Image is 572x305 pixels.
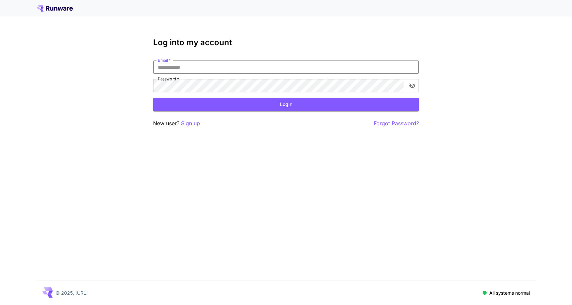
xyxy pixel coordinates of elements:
[374,119,419,128] button: Forgot Password?
[153,98,419,111] button: Login
[55,289,88,296] p: © 2025, [URL]
[489,289,530,296] p: All systems normal
[181,119,200,128] button: Sign up
[153,119,200,128] p: New user?
[158,57,171,63] label: Email
[406,80,418,92] button: toggle password visibility
[153,38,419,47] h3: Log into my account
[158,76,179,82] label: Password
